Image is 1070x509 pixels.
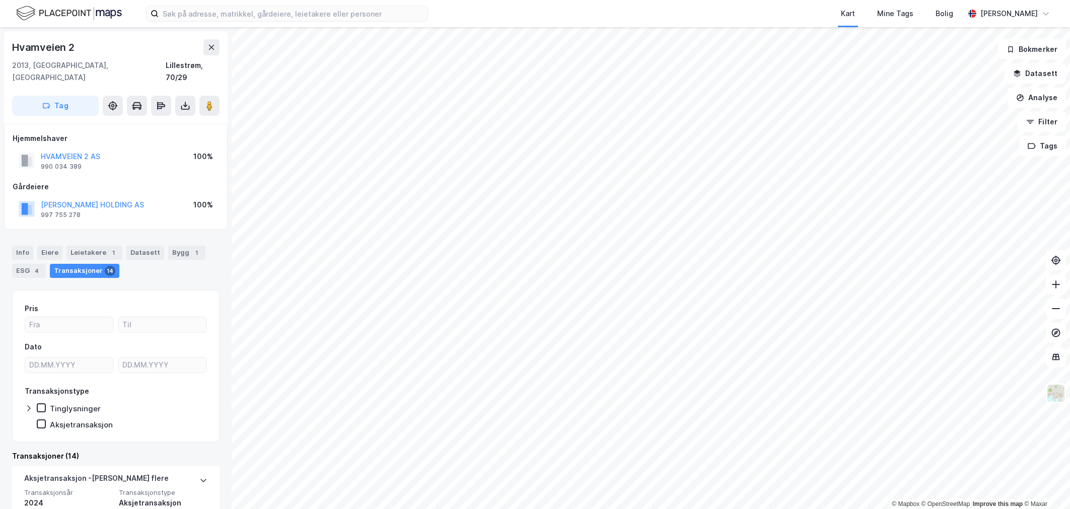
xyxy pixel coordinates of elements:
[1046,384,1065,403] img: Z
[166,59,220,84] div: Lillestrøm, 70/29
[193,151,213,163] div: 100%
[12,39,77,55] div: Hvamveien 2
[119,497,207,509] div: Aksjetransaksjon
[25,385,89,397] div: Transaksjonstype
[41,211,81,219] div: 997 755 278
[193,199,213,211] div: 100%
[25,303,38,315] div: Pris
[50,420,113,429] div: Aksjetransaksjon
[105,266,115,276] div: 14
[1008,88,1066,108] button: Analyse
[13,181,219,193] div: Gårdeiere
[50,404,101,413] div: Tinglysninger
[24,488,113,497] span: Transaksjonsår
[25,341,42,353] div: Dato
[841,8,855,20] div: Kart
[921,500,970,507] a: OpenStreetMap
[50,264,119,278] div: Transaksjoner
[24,472,169,488] div: Aksjetransaksjon - [PERSON_NAME] flere
[936,8,953,20] div: Bolig
[1020,461,1070,509] iframe: Chat Widget
[118,357,206,373] input: DD.MM.YYYY
[1020,461,1070,509] div: Kontrollprogram for chat
[12,450,220,462] div: Transaksjoner (14)
[973,500,1023,507] a: Improve this map
[119,488,207,497] span: Transaksjonstype
[126,246,164,260] div: Datasett
[66,246,122,260] div: Leietakere
[108,248,118,258] div: 1
[12,59,166,84] div: 2013, [GEOGRAPHIC_DATA], [GEOGRAPHIC_DATA]
[892,500,919,507] a: Mapbox
[37,246,62,260] div: Eiere
[1005,63,1066,84] button: Datasett
[16,5,122,22] img: logo.f888ab2527a4732fd821a326f86c7f29.svg
[12,264,46,278] div: ESG
[159,6,427,21] input: Søk på adresse, matrikkel, gårdeiere, leietakere eller personer
[168,246,205,260] div: Bygg
[32,266,42,276] div: 4
[13,132,219,144] div: Hjemmelshaver
[118,317,206,332] input: Til
[41,163,82,171] div: 990 034 389
[191,248,201,258] div: 1
[24,497,113,509] div: 2024
[1019,136,1066,156] button: Tags
[25,317,113,332] input: Fra
[25,357,113,373] input: DD.MM.YYYY
[12,246,33,260] div: Info
[980,8,1038,20] div: [PERSON_NAME]
[12,96,99,116] button: Tag
[1018,112,1066,132] button: Filter
[877,8,913,20] div: Mine Tags
[998,39,1066,59] button: Bokmerker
